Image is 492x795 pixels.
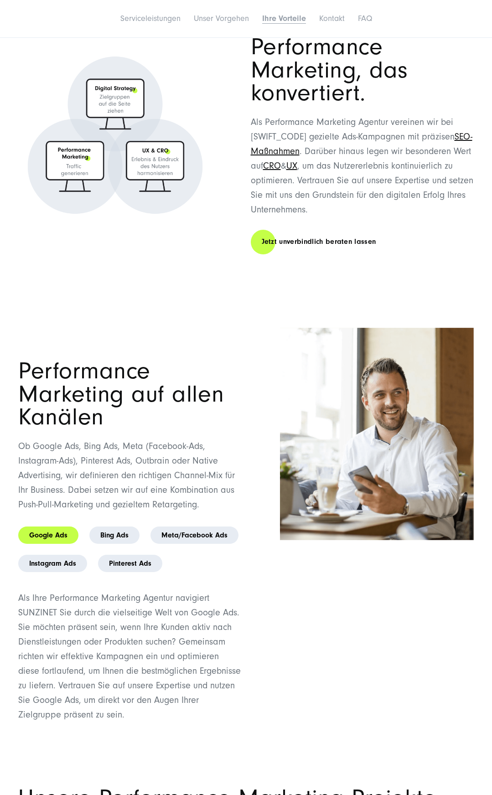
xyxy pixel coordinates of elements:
p: Ob Google Ads, Bing Ads, Meta (Facebook-Ads, Instagram-Ads), Pinterest Ads, Outbrain oder Native ... [18,439,242,512]
a: Ihre Vorteile [262,14,306,23]
a: Instagram Ads [18,555,87,572]
span: Als Performance Marketing Agentur vereinen wir bei [SWIFT_CODE] gezielte Ads-Kampagnen mit präzis... [251,117,473,215]
a: UX [286,161,297,171]
p: Als Ihre Performance Marketing Agentur navigiert SUNZINET Sie durch die vielseitige Welt von Goog... [18,591,242,722]
img: Performance Marketing Agentur SUNZINET [280,328,474,540]
a: FAQ [358,14,372,23]
a: Meta/Facebook Ads [150,527,238,544]
a: CRO [263,161,281,171]
a: Bing Ads [89,527,140,544]
a: Google Ads [18,527,78,544]
a: Pinterest Ads [98,555,162,572]
h1: Performance Marketing, das konvertiert. [251,36,474,104]
a: Jetzt unverbindlich beraten lassen [251,229,387,255]
a: SEO-Maßnahmen [251,132,472,156]
a: Serviceleistungen [120,14,181,23]
a: Kontakt [319,14,345,23]
a: Unser Vorgehen [194,14,249,23]
h1: Performance Marketing auf allen Kanälen [18,360,242,428]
